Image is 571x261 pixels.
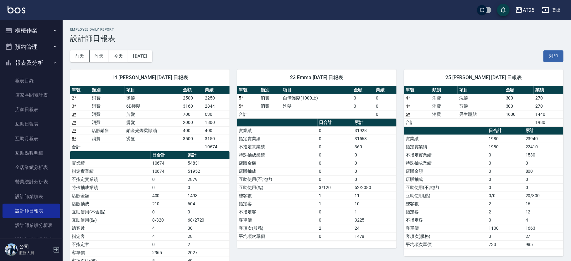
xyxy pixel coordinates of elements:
[125,135,181,143] td: 燙髮
[186,175,230,183] td: 2879
[487,183,524,192] td: 0
[237,208,318,216] td: 不指定客
[404,143,487,151] td: 指定實業績
[151,208,186,216] td: 0
[353,208,397,216] td: 1
[524,232,563,240] td: 27
[203,143,230,151] td: 10674
[404,224,487,232] td: 客單價
[90,94,125,102] td: 消費
[203,118,230,126] td: 1800
[404,175,487,183] td: 店販抽成
[487,240,524,248] td: 733
[318,119,353,127] th: 日合計
[186,159,230,167] td: 54831
[3,233,60,247] a: 設計師業績月報表
[259,94,282,102] td: 消費
[534,86,563,94] th: 業績
[487,232,524,240] td: 3
[237,119,397,241] table: a dense table
[524,216,563,224] td: 4
[70,232,151,240] td: 指定客
[3,88,60,102] a: 店家區間累計表
[203,126,230,135] td: 400
[374,94,397,102] td: 0
[353,224,397,232] td: 24
[404,208,487,216] td: 指定客
[524,135,563,143] td: 23940
[259,86,282,94] th: 類別
[318,200,353,208] td: 1
[90,102,125,110] td: 消費
[3,189,60,204] a: 設計師業績表
[186,183,230,192] td: 0
[524,192,563,200] td: 20/800
[237,224,318,232] td: 客項次(服務)
[237,216,318,224] td: 客單價
[70,248,151,257] td: 客單價
[151,159,186,167] td: 10674
[487,208,524,216] td: 2
[90,110,125,118] td: 消費
[237,143,318,151] td: 不指定實業績
[524,208,563,216] td: 12
[534,102,563,110] td: 270
[404,151,487,159] td: 不指定實業績
[70,208,151,216] td: 互助使用(不含點)
[90,118,125,126] td: 消費
[431,94,458,102] td: 消費
[318,216,353,224] td: 0
[237,135,318,143] td: 指定實業績
[70,159,151,167] td: 實業績
[237,86,259,94] th: 單號
[534,118,563,126] td: 1980
[404,240,487,248] td: 平均項次單價
[3,74,60,88] a: 報表目錄
[404,167,487,175] td: 店販金額
[203,86,230,94] th: 業績
[70,143,90,151] td: 合計
[70,216,151,224] td: 互助使用(點)
[3,117,60,131] a: 互助日報表
[186,232,230,240] td: 28
[404,86,431,94] th: 單號
[237,86,397,119] table: a dense table
[404,159,487,167] td: 特殊抽成業績
[404,216,487,224] td: 不指定客
[524,151,563,159] td: 1530
[70,224,151,232] td: 總客數
[318,135,353,143] td: 0
[504,102,534,110] td: 300
[352,86,375,94] th: 金額
[539,4,563,16] button: 登出
[70,200,151,208] td: 店販抽成
[353,216,397,224] td: 3225
[404,127,563,249] table: a dense table
[524,183,563,192] td: 0
[203,110,230,118] td: 630
[353,119,397,127] th: 累計
[237,126,318,135] td: 實業績
[237,192,318,200] td: 總客數
[151,192,186,200] td: 400
[353,232,397,240] td: 1478
[151,183,186,192] td: 0
[524,175,563,183] td: 0
[186,192,230,200] td: 1493
[431,86,458,94] th: 類別
[318,232,353,240] td: 0
[404,135,487,143] td: 實業績
[524,200,563,208] td: 16
[128,50,152,62] button: [DATE]
[186,151,230,159] th: 累計
[318,143,353,151] td: 0
[458,86,504,94] th: 項目
[181,135,203,143] td: 3500
[504,94,534,102] td: 300
[151,248,186,257] td: 2965
[90,86,125,94] th: 類別
[237,159,318,167] td: 店販金額
[186,200,230,208] td: 604
[487,167,524,175] td: 0
[523,6,534,14] div: AT25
